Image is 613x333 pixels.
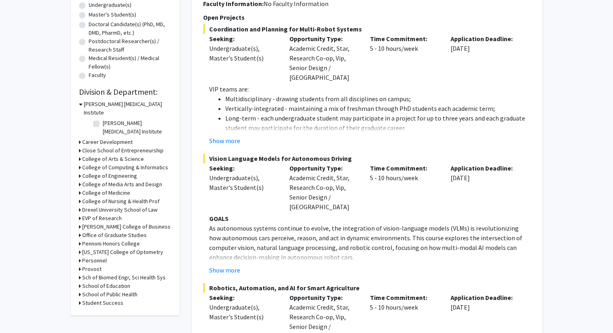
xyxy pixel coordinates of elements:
button: Show more [209,265,240,275]
h3: College of Computing & Informatics [82,163,168,172]
h3: [US_STATE] College of Optometry [82,248,163,256]
p: Seeking: [209,293,278,302]
div: Academic Credit, Star, Research Co-op, Vip, Senior Design / [GEOGRAPHIC_DATA] [283,34,364,82]
h2: Division & Department: [79,87,172,97]
p: Seeking: [209,163,278,173]
p: Open Projects [203,12,531,22]
h3: Career Development [82,138,133,146]
h3: College of Medicine [82,189,130,197]
h3: Close School of Entrepreneurship [82,146,164,155]
div: 5 - 10 hours/week [364,34,445,82]
strong: GOALS [209,214,229,223]
h3: College of Arts & Science [82,155,144,163]
h3: College of Engineering [82,172,137,180]
h3: EVP of Research [82,214,122,223]
p: Application Deadline: [451,34,519,44]
span: Robotics, Automation, and AI for Smart Agriculture [203,283,531,293]
label: Medical Resident(s) / Medical Fellow(s) [89,54,172,71]
h3: Personnel [82,256,107,265]
label: Master's Student(s) [89,10,136,19]
span: Vision Language Models for Autonomous Driving [203,154,531,163]
span: Coordination and Planning for Multi-Robot Systems [203,24,531,34]
h3: [PERSON_NAME] College of Business [82,223,170,231]
p: Opportunity Type: [289,163,358,173]
h3: Sch of Biomed Engr, Sci Health Sys [82,273,166,282]
label: Postdoctoral Researcher(s) / Research Staff [89,37,172,54]
p: As autonomous systems continue to evolve, the integration of vision-language models (VLMs) is rev... [209,223,531,262]
label: Faculty [89,71,106,79]
button: Show more [209,136,240,146]
h3: College of Nursing & Health Prof [82,197,160,206]
h3: School of Education [82,282,130,290]
h3: [PERSON_NAME] [MEDICAL_DATA] Institute [84,100,172,117]
h3: College of Media Arts and Design [82,180,162,189]
iframe: Chat [6,297,34,327]
h3: Drexel University School of Law [82,206,158,214]
h3: Student Success [82,299,123,307]
div: Academic Credit, Star, Research Co-op, Vip, Senior Design / [GEOGRAPHIC_DATA] [283,163,364,212]
li: Multidisciplinary - drawing students from all disciplines on campus; [225,94,531,104]
p: Time Commitment: [370,163,438,173]
li: Long-term - each undergraduate student may participate in a project for up to three years and eac... [225,113,531,133]
p: VIP teams are: [209,84,531,94]
p: Opportunity Type: [289,34,358,44]
h3: Pennoni Honors College [82,239,140,248]
h3: Office of Graduate Studies [82,231,147,239]
label: [PERSON_NAME] [MEDICAL_DATA] Institute [103,119,170,136]
p: Time Commitment: [370,293,438,302]
div: [DATE] [445,163,525,212]
div: [DATE] [445,34,525,82]
div: Undergraduate(s), Master's Student(s) [209,44,278,63]
div: Undergraduate(s), Master's Student(s) [209,173,278,192]
label: Undergraduate(s) [89,1,131,9]
div: 5 - 10 hours/week [364,163,445,212]
li: Vertically-integrated - maintaining a mix of freshman through PhD students each academic term; [225,104,531,113]
p: Seeking: [209,34,278,44]
p: Application Deadline: [451,163,519,173]
p: Application Deadline: [451,293,519,302]
p: Time Commitment: [370,34,438,44]
label: Doctoral Candidate(s) (PhD, MD, DMD, PharmD, etc.) [89,20,172,37]
h3: School of Public Health [82,290,137,299]
h3: Provost [82,265,102,273]
p: Opportunity Type: [289,293,358,302]
div: Undergraduate(s), Master's Student(s) [209,302,278,322]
